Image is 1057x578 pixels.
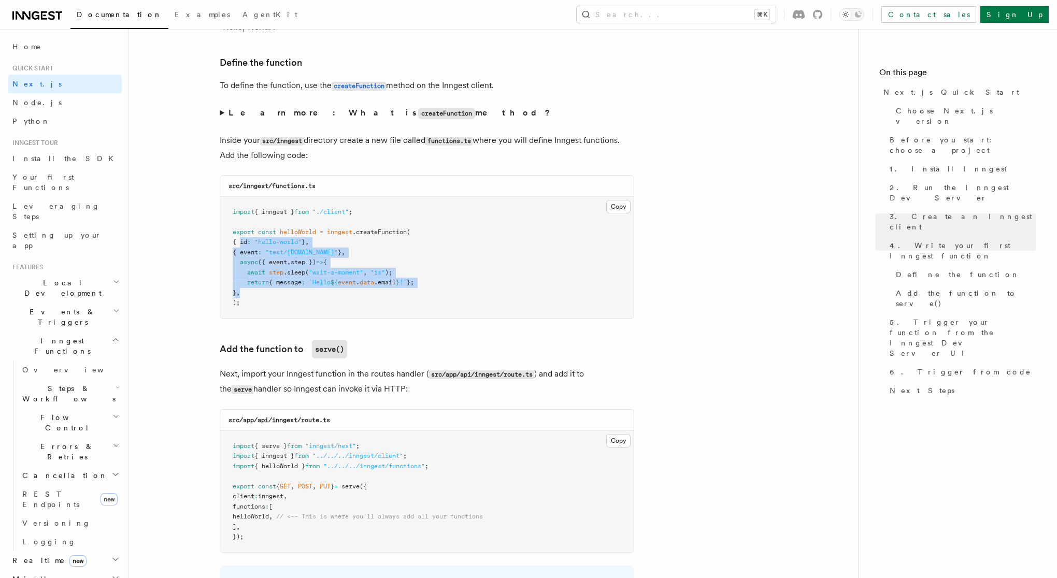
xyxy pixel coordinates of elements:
span: ${ [331,279,338,286]
span: : [254,493,258,500]
span: import [233,208,254,215]
a: Setting up your app [8,226,122,255]
span: Steps & Workflows [18,383,116,404]
a: Before you start: choose a project [885,131,1036,160]
a: Python [8,112,122,131]
span: async [240,258,258,266]
a: createFunction [332,80,386,90]
a: Logging [18,532,122,551]
button: Inngest Functions [8,331,122,360]
a: Add the function toserve() [220,340,347,358]
span: Setting up your app [12,231,102,250]
span: event [338,279,356,286]
span: .sleep [283,269,305,276]
span: ( [407,228,410,236]
span: , [236,289,240,296]
a: Next.js Quick Start [879,83,1036,102]
span: } [396,279,399,286]
span: { inngest } [254,452,294,459]
span: : [247,238,251,245]
span: => [316,258,323,266]
span: import [233,442,254,450]
a: Home [8,37,122,56]
span: 6. Trigger from code [890,367,1031,377]
span: { id [233,238,247,245]
span: : [302,279,305,286]
code: serve [232,385,253,394]
span: Local Development [8,278,113,298]
a: Versioning [18,514,122,532]
span: step [269,269,283,276]
a: Define the function [220,55,302,70]
code: serve() [312,340,347,358]
span: 3. Create an Inngest client [890,211,1036,232]
span: : [258,249,262,256]
span: !` [399,279,407,286]
span: = [320,228,323,236]
span: "test/[DOMAIN_NAME]" [265,249,338,256]
span: Features [8,263,43,271]
span: `Hello [309,279,331,286]
span: Next.js Quick Start [883,87,1019,97]
span: inngest [327,228,352,236]
span: ({ event [258,258,287,266]
span: . [356,279,360,286]
a: Leveraging Steps [8,197,122,226]
h4: On this page [879,66,1036,83]
span: { inngest } [254,208,294,215]
code: createFunction [418,108,475,119]
span: , [341,249,345,256]
span: step }) [291,258,316,266]
p: Next, import your Inngest function in the routes handler ( ) and add it to the handler so Inngest... [220,367,634,397]
span: } [338,249,341,256]
span: , [312,483,316,490]
summary: Learn more: What iscreateFunctionmethod? [220,106,634,121]
span: import [233,463,254,470]
a: Add the function to serve() [892,284,1036,313]
span: // <-- This is where you'll always add all your functions [276,513,483,520]
span: ); [385,269,392,276]
span: new [101,493,118,505]
span: Errors & Retries [18,441,112,462]
span: functions [233,503,265,510]
span: helloWorld [280,228,316,236]
code: src/app/api/inngest/route.ts [228,416,330,424]
span: , [363,269,367,276]
span: new [69,555,87,567]
span: Choose Next.js version [896,106,1036,126]
span: Add the function to serve() [896,288,1036,309]
span: }); [233,533,244,540]
span: { event [233,249,258,256]
button: Flow Control [18,408,122,437]
span: inngest [258,493,283,500]
span: , [291,483,294,490]
a: Your first Functions [8,168,122,197]
a: Next Steps [885,381,1036,400]
span: 4. Write your first Inngest function [890,240,1036,261]
span: ; [349,208,352,215]
span: Flow Control [18,412,112,433]
a: Node.js [8,93,122,112]
code: createFunction [332,82,386,91]
span: AgentKit [242,10,297,19]
a: 4. Write your first Inngest function [885,236,1036,265]
span: , [305,238,309,245]
span: { [276,483,280,490]
span: export [233,483,254,490]
span: , [283,493,287,500]
a: Overview [18,360,122,379]
span: from [294,452,309,459]
button: Toggle dark mode [839,8,864,21]
a: 3. Create an Inngest client [885,207,1036,236]
span: ; [425,463,428,470]
span: Events & Triggers [8,307,113,327]
span: "1s" [370,269,385,276]
span: } [302,238,305,245]
span: { message [269,279,302,286]
span: Overview [22,366,129,374]
span: data [360,279,374,286]
span: } [233,289,236,296]
span: , [287,258,291,266]
a: 1. Install Inngest [885,160,1036,178]
a: Install the SDK [8,149,122,168]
